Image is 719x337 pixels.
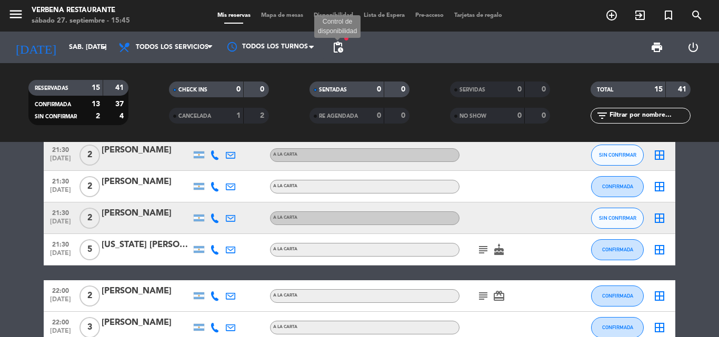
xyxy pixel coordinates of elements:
i: border_all [653,321,666,334]
div: sábado 27. septiembre - 15:45 [32,16,130,26]
span: Mis reservas [212,13,256,18]
i: border_all [653,149,666,161]
strong: 1 [236,112,241,119]
span: 22:00 [47,284,74,296]
div: [PERSON_NAME] [102,316,191,330]
span: Todos los servicios [136,44,208,51]
div: [PERSON_NAME] [102,207,191,220]
span: [DATE] [47,155,74,167]
i: search [691,9,703,22]
span: Pre-acceso [410,13,449,18]
span: SERVIDAS [460,87,485,93]
strong: 0 [260,86,266,93]
i: subject [477,243,490,256]
i: cake [493,243,505,256]
span: A LA CARTA [273,325,297,329]
i: border_all [653,212,666,224]
strong: 15 [92,84,100,91]
span: 2 [79,285,100,307]
span: 5 [79,239,100,260]
span: Disponibilidad [308,13,358,18]
span: A LA CARTA [273,216,297,220]
strong: 15 [654,86,663,93]
button: CONFIRMADA [591,285,644,307]
strong: 13 [92,100,100,108]
i: arrow_drop_down [98,41,111,54]
span: SIN CONFIRMAR [35,114,77,119]
i: [DATE] [8,36,64,59]
span: CONFIRMADA [602,183,633,189]
div: LOG OUT [675,32,711,63]
div: Control de disponibilidad [314,15,361,38]
strong: 41 [115,84,126,91]
span: CONFIRMADA [35,102,71,107]
div: [PERSON_NAME] [102,175,191,189]
strong: 41 [678,86,688,93]
i: border_all [653,180,666,193]
i: filter_list [596,109,608,122]
span: Lista de Espera [358,13,410,18]
i: turned_in_not [662,9,675,22]
span: CHECK INS [178,87,207,93]
strong: 2 [260,112,266,119]
span: CANCELADA [178,114,211,119]
i: add_circle_outline [605,9,618,22]
div: [US_STATE] [PERSON_NAME] [102,238,191,252]
span: SIN CONFIRMAR [599,215,636,221]
span: 21:30 [47,206,74,218]
button: menu [8,6,24,26]
span: pending_actions [332,41,344,54]
strong: 0 [377,112,381,119]
button: CONFIRMADA [591,176,644,197]
strong: 0 [542,86,548,93]
button: SIN CONFIRMAR [591,208,644,229]
span: CONFIRMADA [602,324,633,330]
i: border_all [653,290,666,302]
i: border_all [653,243,666,256]
span: NO SHOW [460,114,486,119]
strong: 0 [401,86,407,93]
strong: 37 [115,100,126,108]
span: 2 [79,176,100,197]
span: [DATE] [47,296,74,308]
span: 2 [79,208,100,229]
span: CONFIRMADA [602,247,633,252]
i: card_giftcard [493,290,505,302]
input: Filtrar por nombre... [608,110,690,121]
strong: 0 [542,112,548,119]
span: A LA CARTA [273,184,297,188]
strong: 0 [236,86,241,93]
span: RE AGENDADA [319,114,358,119]
span: A LA CARTA [273,293,297,298]
strong: 0 [401,112,407,119]
strong: 4 [119,113,126,120]
span: SIN CONFIRMAR [599,152,636,158]
span: Mapa de mesas [256,13,308,18]
span: [DATE] [47,187,74,199]
button: CONFIRMADA [591,239,644,260]
i: exit_to_app [634,9,646,22]
div: [PERSON_NAME] [102,284,191,298]
span: RESERVADAS [35,86,68,91]
span: [DATE] [47,250,74,262]
div: [PERSON_NAME] [102,144,191,157]
i: menu [8,6,24,22]
span: print [651,41,663,54]
span: 2 [79,145,100,166]
span: [DATE] [47,218,74,230]
div: Verbena Restaurante [32,5,130,16]
span: CONFIRMADA [602,293,633,299]
span: A LA CARTA [273,247,297,251]
strong: 2 [96,113,100,120]
span: TOTAL [597,87,613,93]
span: 22:00 [47,315,74,328]
button: SIN CONFIRMAR [591,145,644,166]
span: Tarjetas de regalo [449,13,507,18]
span: 21:30 [47,175,74,187]
strong: 0 [517,86,522,93]
span: 21:30 [47,143,74,155]
span: SENTADAS [319,87,347,93]
strong: 0 [517,112,522,119]
i: subject [477,290,490,302]
span: 21:30 [47,238,74,250]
